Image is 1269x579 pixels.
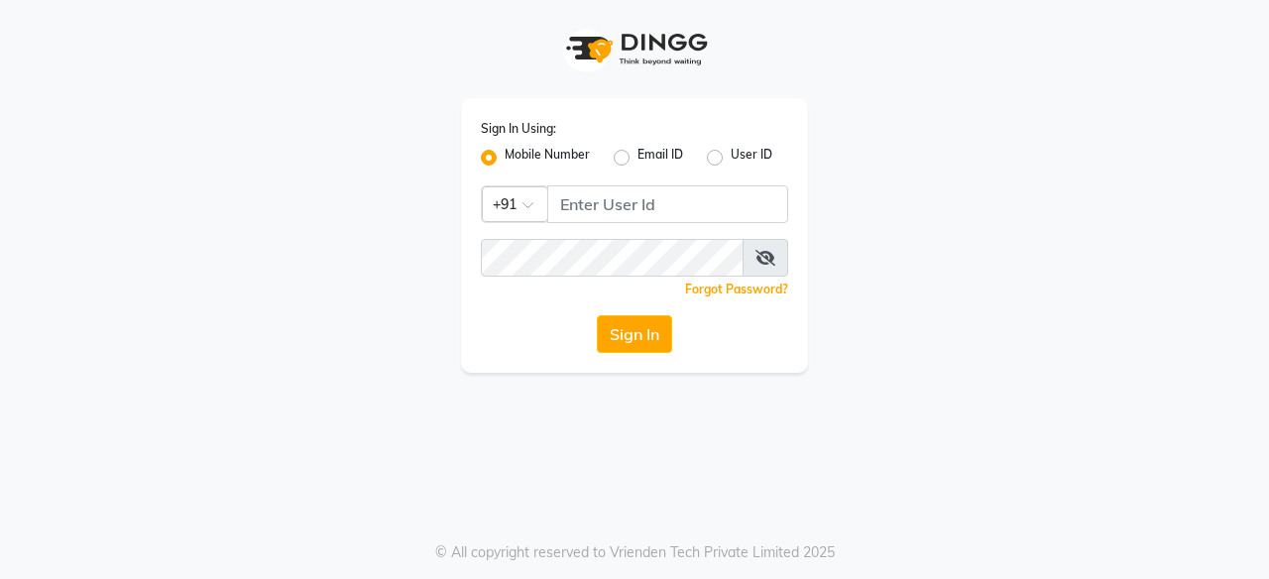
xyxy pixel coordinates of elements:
[731,146,772,170] label: User ID
[555,20,714,78] img: logo1.svg
[481,239,744,277] input: Username
[481,120,556,138] label: Sign In Using:
[597,315,672,353] button: Sign In
[505,146,590,170] label: Mobile Number
[685,282,788,296] a: Forgot Password?
[637,146,683,170] label: Email ID
[547,185,788,223] input: Username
